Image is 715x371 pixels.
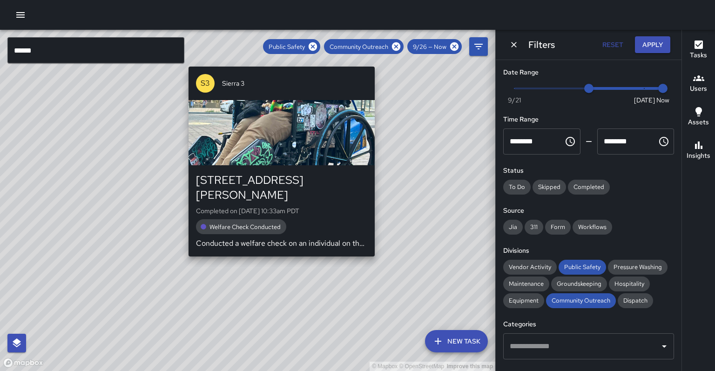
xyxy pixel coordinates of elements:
span: Pressure Washing [608,263,668,271]
button: Users [682,67,715,101]
button: Filters [469,37,488,56]
h6: Insights [687,151,710,161]
p: Conducted a welfare check on an individual on the west side of 14th & Broadway who was sitting in... [196,238,367,249]
button: New Task [425,330,488,352]
span: Sierra 3 [222,79,367,88]
div: Public Safety [559,260,606,275]
span: [DATE] [634,95,655,105]
div: Public Safety [263,39,320,54]
div: [STREET_ADDRESS][PERSON_NAME] [196,173,367,202]
button: Choose time, selected time is 11:59 PM [654,132,673,151]
h6: Time Range [503,115,674,125]
span: Hospitality [609,280,650,288]
span: 9/21 [508,95,521,105]
div: 311 [525,220,543,235]
span: 9/26 — Now [407,43,452,51]
span: Public Safety [559,263,606,271]
button: Dismiss [507,38,521,52]
div: Groundskeeping [551,277,607,291]
button: S3Sierra 3[STREET_ADDRESS][PERSON_NAME]Completed on [DATE] 10:33am PDTWelfare Check ConductedCond... [189,67,375,256]
div: Workflows [573,220,612,235]
div: Jia [503,220,523,235]
h6: Date Range [503,67,674,78]
span: Vendor Activity [503,263,557,271]
div: Equipment [503,293,544,308]
button: Reset [598,36,627,54]
h6: Source [503,206,674,216]
span: Now [656,95,669,105]
div: Pressure Washing [608,260,668,275]
div: Vendor Activity [503,260,557,275]
span: 311 [525,223,543,231]
button: Assets [682,101,715,134]
h6: Status [503,166,674,176]
button: Apply [635,36,670,54]
div: Dispatch [618,293,653,308]
span: To Do [503,183,531,191]
span: Community Outreach [324,43,394,51]
div: Community Outreach [546,293,616,308]
span: Groundskeeping [551,280,607,288]
button: Insights [682,134,715,168]
span: Public Safety [263,43,310,51]
span: Workflows [573,223,612,231]
p: S3 [201,78,210,89]
h6: Assets [688,117,709,128]
h6: Users [690,84,707,94]
div: Maintenance [503,277,549,291]
span: Form [545,223,571,231]
button: Choose time, selected time is 12:00 AM [561,132,580,151]
div: Completed [568,180,610,195]
span: Equipment [503,297,544,304]
span: Completed [568,183,610,191]
div: Community Outreach [324,39,404,54]
div: Hospitality [609,277,650,291]
div: Form [545,220,571,235]
span: Community Outreach [546,297,616,304]
h6: Divisions [503,246,674,256]
button: Tasks [682,34,715,67]
div: Skipped [533,180,566,195]
h6: Tasks [690,50,707,61]
div: To Do [503,180,531,195]
h6: Filters [528,37,555,52]
button: Open [658,340,671,353]
div: 9/26 — Now [407,39,462,54]
p: Completed on [DATE] 10:33am PDT [196,206,367,216]
h6: Categories [503,319,674,330]
span: Jia [503,223,523,231]
span: Welfare Check Conducted [204,223,286,231]
span: Skipped [533,183,566,191]
span: Maintenance [503,280,549,288]
span: Dispatch [618,297,653,304]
